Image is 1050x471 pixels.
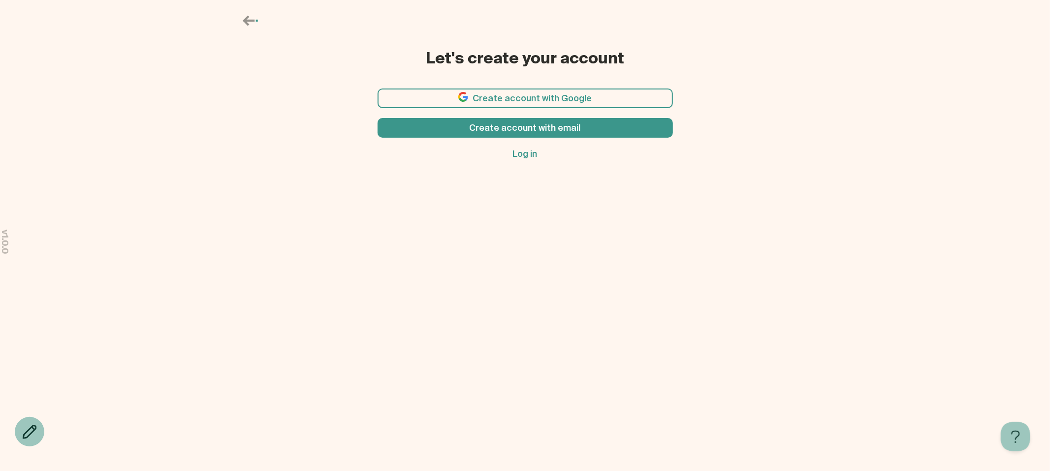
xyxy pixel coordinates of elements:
[378,49,673,69] h3: Let's create your account
[378,118,673,138] button: Create account with email
[378,147,673,160] button: Log in
[1001,422,1030,451] iframe: Toggle Customer Support
[378,88,673,108] button: Create account with Google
